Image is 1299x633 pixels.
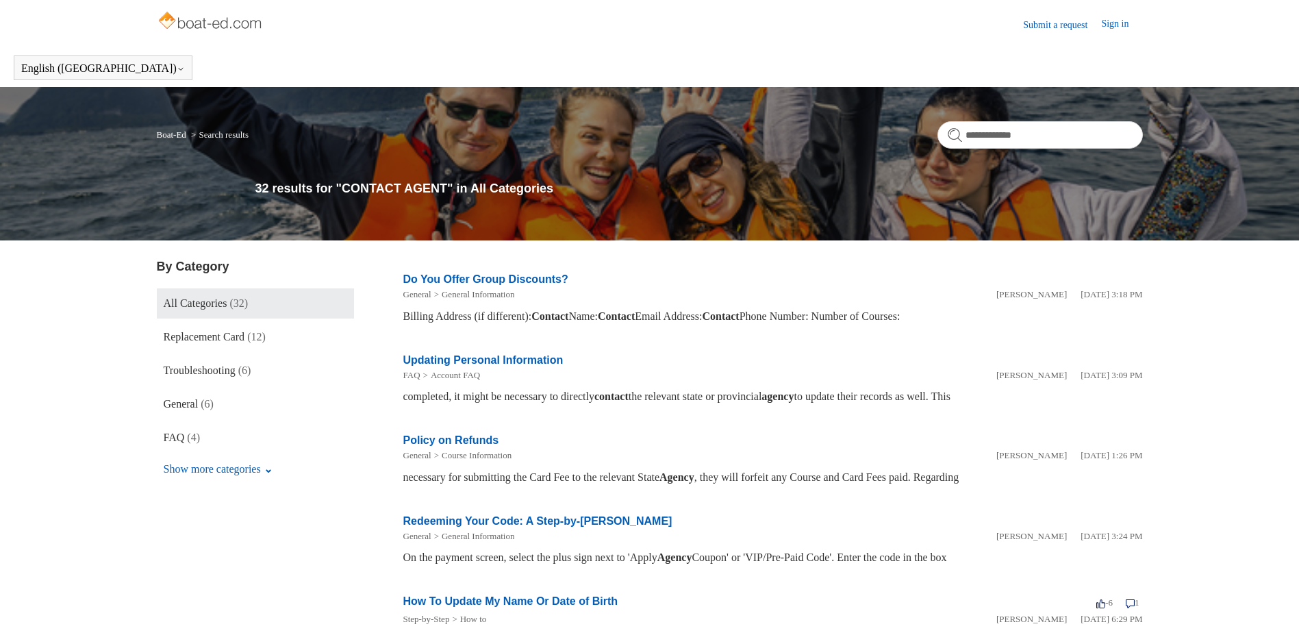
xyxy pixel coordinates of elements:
li: [PERSON_NAME] [996,369,1067,382]
time: 01/05/2024, 15:09 [1081,370,1142,380]
time: 01/05/2024, 15:18 [1081,289,1142,299]
li: Account FAQ [420,369,481,382]
em: Contact [702,310,739,322]
time: 03/15/2022, 18:29 [1081,614,1142,624]
span: (32) [229,297,248,309]
a: Sign in [1101,16,1142,33]
a: Boat-Ed [157,129,186,140]
li: General Information [431,530,515,543]
li: [PERSON_NAME] [996,288,1067,301]
span: (4) [187,432,200,443]
a: General (6) [157,389,354,419]
span: (6) [238,364,251,376]
a: How To Update My Name Or Date of Birth [403,595,618,607]
li: [PERSON_NAME] [996,612,1067,626]
span: (6) [201,398,214,410]
a: Troubleshooting (6) [157,356,354,386]
span: -6 [1096,597,1113,608]
span: FAQ [164,432,185,443]
span: General [164,398,199,410]
time: 01/05/2024, 15:24 [1081,531,1142,541]
a: General [403,450,431,460]
h3: By Category [157,258,354,276]
a: How to [460,614,487,624]
span: 1 [1126,597,1139,608]
a: FAQ [403,370,420,380]
div: Billing Address (if different): Name: Email Address: Phone Number: Number of Courses: [403,308,1143,325]
a: General Information [442,531,514,541]
button: English ([GEOGRAPHIC_DATA]) [21,62,185,75]
a: Replacement Card (12) [157,322,354,352]
li: Boat-Ed [157,129,189,140]
span: Troubleshooting [164,364,236,376]
a: Updating Personal Information [403,354,564,366]
span: (12) [247,331,266,343]
li: FAQ [403,369,420,382]
a: Step-by-Step [403,614,450,624]
li: General [403,530,431,543]
a: All Categories (32) [157,288,354,319]
time: 01/29/2024, 13:26 [1081,450,1142,460]
em: Contact [598,310,635,322]
em: Agency [659,471,694,483]
li: Search results [188,129,249,140]
a: Account FAQ [431,370,480,380]
em: Agency [657,551,692,563]
a: General [403,289,431,299]
a: Do You Offer Group Discounts? [403,273,568,285]
li: Course Information [431,449,512,462]
h1: 32 results for "CONTACT AGENT" in All Categories [255,179,1143,198]
span: Replacement Card [164,331,245,343]
a: General Information [442,289,514,299]
span: All Categories [164,297,227,309]
a: General [403,531,431,541]
em: agency [761,390,794,402]
button: Show more categories [157,456,279,482]
div: On the payment screen, select the plus sign next to 'Apply Coupon' or 'VIP/Pre-Paid Code'. Enter ... [403,549,1143,566]
div: completed, it might be necessary to directly the relevant state or provincial to update their rec... [403,388,1143,405]
li: General [403,288,431,301]
img: Boat-Ed Help Center home page [157,8,266,36]
a: Policy on Refunds [403,434,499,446]
li: General [403,449,431,462]
input: Search [937,121,1143,149]
a: Course Information [442,450,512,460]
a: Redeeming Your Code: A Step-by-[PERSON_NAME] [403,515,672,527]
li: Step-by-Step [403,612,450,626]
div: necessary for submitting the Card Fee to the relevant State , they will forfeit any Course and Ca... [403,469,1143,486]
li: [PERSON_NAME] [996,449,1067,462]
em: Contact [531,310,568,322]
li: General Information [431,288,515,301]
li: How to [449,612,486,626]
a: FAQ (4) [157,423,354,453]
em: contact [594,390,629,402]
li: [PERSON_NAME] [996,530,1067,543]
a: Submit a request [1023,18,1101,32]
